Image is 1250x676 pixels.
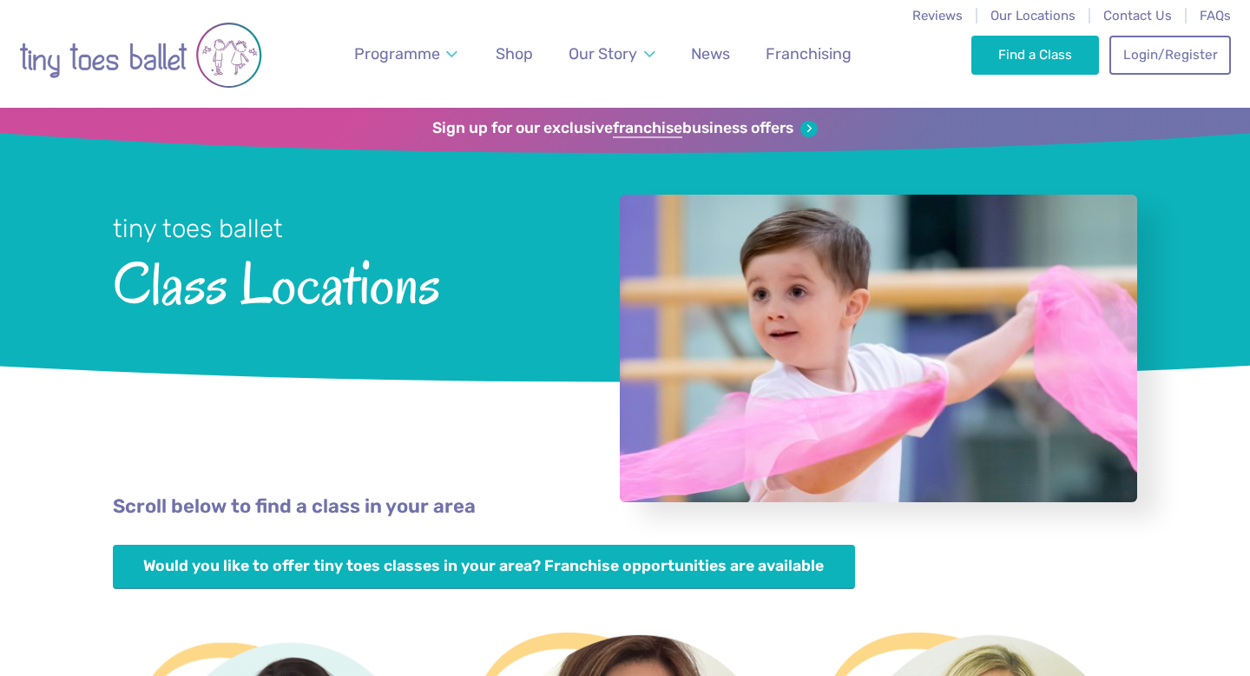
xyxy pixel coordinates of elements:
a: Sign up for our exclusivefranchisebusiness offers [432,119,817,138]
p: Scroll below to find a class in your area [113,494,1137,520]
a: News [683,35,738,74]
a: Our Story [561,35,663,74]
small: tiny toes ballet [113,214,283,243]
a: Would you like to offer tiny toes classes in your area? Franchise opportunities are available [113,545,855,589]
span: Class Locations [113,246,574,316]
span: Our Story [569,44,637,63]
a: Franchising [758,35,859,74]
a: Login/Register [1109,36,1231,74]
span: Programme [354,44,440,63]
a: Programme [346,35,466,74]
img: tiny toes ballet [19,11,262,99]
strong: franchise [613,119,682,138]
span: News [691,44,730,63]
a: Contact Us [1103,8,1172,23]
span: Franchising [766,44,852,63]
a: Reviews [912,8,963,23]
a: Shop [488,35,541,74]
span: Shop [496,44,533,63]
a: Our Locations [990,8,1076,23]
a: Find a Class [971,36,1099,74]
a: FAQs [1200,8,1231,23]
